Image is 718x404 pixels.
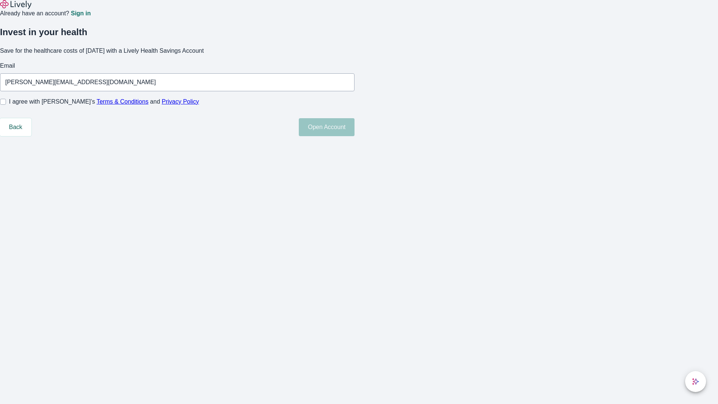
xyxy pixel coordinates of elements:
[71,10,90,16] a: Sign in
[692,378,699,385] svg: Lively AI Assistant
[162,98,199,105] a: Privacy Policy
[9,97,199,106] span: I agree with [PERSON_NAME]’s and
[685,371,706,392] button: chat
[96,98,148,105] a: Terms & Conditions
